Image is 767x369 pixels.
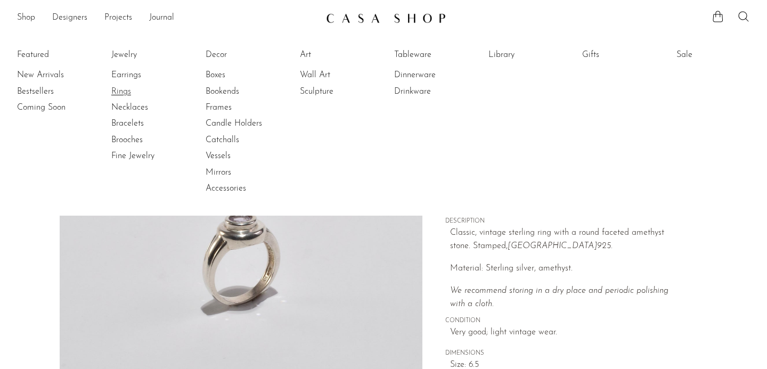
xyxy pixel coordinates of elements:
a: Boxes [206,69,285,81]
ul: Jewelry [111,47,191,165]
a: Art [300,49,380,61]
a: Accessories [206,183,285,194]
p: Classic, vintage sterling ring with a round faceted amethyst stone. Stamped, [450,226,685,253]
p: Material: Sterling silver, amethyst. [450,262,685,276]
a: Designers [52,11,87,25]
ul: NEW HEADER MENU [17,9,317,27]
a: Tableware [394,49,474,61]
a: Mirrors [206,167,285,178]
a: Fine Jewelry [111,150,191,162]
a: Candle Holders [206,118,285,129]
a: Catchalls [206,134,285,146]
a: Shop [17,11,35,25]
a: Rings [111,86,191,97]
a: Library [488,49,568,61]
a: Bestsellers [17,86,97,97]
a: Journal [149,11,174,25]
a: Gifts [582,49,662,61]
a: Drinkware [394,86,474,97]
a: Bookends [206,86,285,97]
a: Necklaces [111,102,191,113]
ul: Sale [676,47,756,67]
ul: Tableware [394,47,474,100]
span: DESCRIPTION [445,217,685,226]
a: Brooches [111,134,191,146]
ul: Decor [206,47,285,197]
a: Decor [206,49,285,61]
nav: Desktop navigation [17,9,317,27]
a: Jewelry [111,49,191,61]
a: Sculpture [300,86,380,97]
ul: Library [488,47,568,67]
span: Very good; light vintage wear. [450,326,685,340]
a: Sale [676,49,756,61]
a: Earrings [111,69,191,81]
em: [GEOGRAPHIC_DATA] [508,242,597,250]
ul: Gifts [582,47,662,67]
a: Projects [104,11,132,25]
a: Vessels [206,150,285,162]
ul: Art [300,47,380,100]
i: We recommend storing in a dry place and periodic polishing with a cloth. [450,286,668,309]
a: Dinnerware [394,69,474,81]
a: Bracelets [111,118,191,129]
a: Coming Soon [17,102,97,113]
ul: Featured [17,67,97,116]
a: Wall Art [300,69,380,81]
em: 925. [597,242,613,250]
a: Frames [206,102,285,113]
span: CONDITION [445,316,685,326]
a: New Arrivals [17,69,97,81]
span: DIMENSIONS [445,349,685,358]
